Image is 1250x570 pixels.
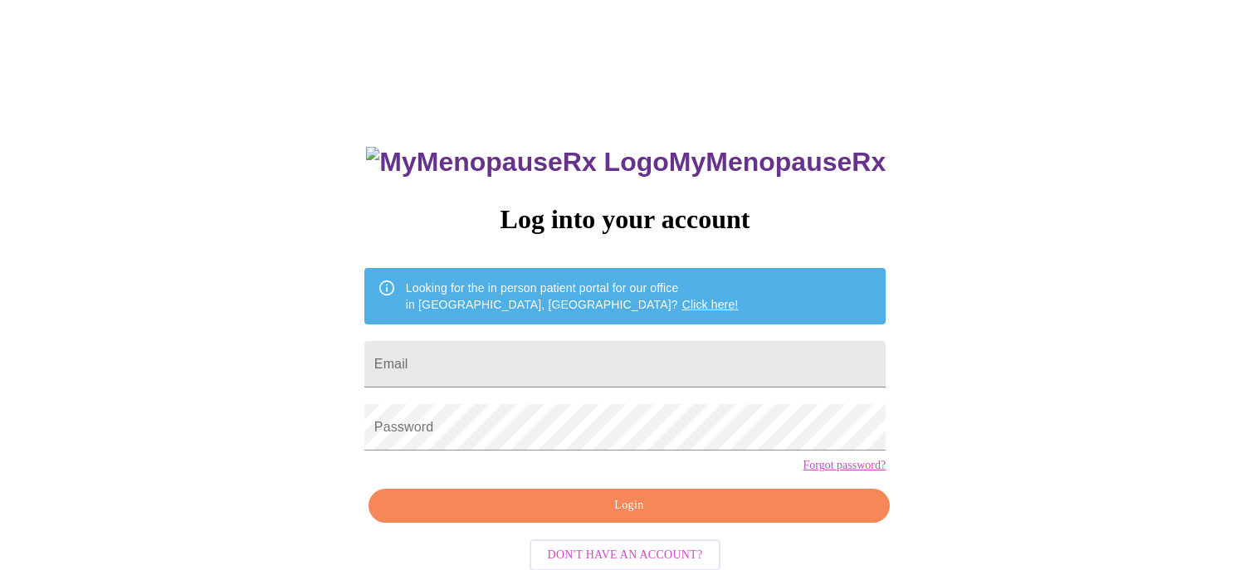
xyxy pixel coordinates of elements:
[682,298,739,311] a: Click here!
[388,495,871,516] span: Login
[366,147,668,178] img: MyMenopauseRx Logo
[525,547,725,561] a: Don't have an account?
[366,147,886,178] h3: MyMenopauseRx
[364,204,886,235] h3: Log into your account
[369,489,890,523] button: Login
[406,273,739,319] div: Looking for the in person patient portal for our office in [GEOGRAPHIC_DATA], [GEOGRAPHIC_DATA]?
[803,459,886,472] a: Forgot password?
[548,545,703,566] span: Don't have an account?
